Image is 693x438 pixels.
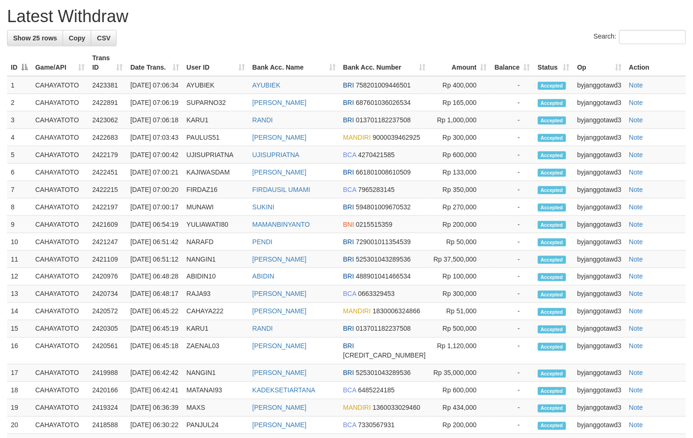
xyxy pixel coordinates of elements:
td: - [491,94,534,111]
td: - [491,251,534,268]
td: [DATE] 07:00:17 [126,199,182,216]
a: RANDI [252,325,273,333]
td: - [491,76,534,94]
a: Note [629,342,643,350]
td: 2422451 [88,164,126,181]
td: byjanggotawd3 [574,365,625,382]
td: 15 [7,320,31,338]
td: CAHAYATOTO [31,146,88,164]
a: CSV [91,30,117,46]
td: Rp 600,000 [430,382,491,399]
span: BRI [343,273,354,280]
td: byjanggotawd3 [574,286,625,303]
th: Trans ID: activate to sort column ascending [88,49,126,76]
a: Note [629,81,643,89]
th: Date Trans.: activate to sort column ascending [126,49,182,76]
span: BRI [343,168,354,176]
span: Copy 729001011354539 to clipboard [356,238,411,246]
span: MANDIRI [343,308,371,315]
span: Copy 1360033029460 to clipboard [373,404,420,412]
td: NANGIN1 [183,251,249,268]
td: KARU1 [183,320,249,338]
a: Note [629,238,643,246]
span: Accepted [538,99,566,107]
td: 2420561 [88,338,126,365]
span: Copy 594801009670532 to clipboard [356,203,411,211]
td: byjanggotawd3 [574,417,625,434]
td: KARU1 [183,111,249,129]
a: [PERSON_NAME] [252,308,307,315]
a: [PERSON_NAME] [252,134,307,141]
td: - [491,417,534,434]
td: MUNAWI [183,199,249,216]
td: - [491,303,534,320]
span: Accepted [538,134,566,142]
td: - [491,216,534,233]
span: Accepted [538,405,566,413]
td: 19 [7,399,31,417]
a: Note [629,369,643,377]
td: Rp 300,000 [430,129,491,146]
a: [PERSON_NAME] [252,168,307,176]
td: byjanggotawd3 [574,76,625,94]
span: CSV [97,34,110,42]
td: 2422179 [88,146,126,164]
span: Accepted [538,221,566,229]
a: Note [629,325,643,333]
span: Copy 525301043289536 to clipboard [356,255,411,263]
td: CAHAYATOTO [31,251,88,268]
span: Accepted [538,239,566,247]
td: byjanggotawd3 [574,199,625,216]
td: 2 [7,94,31,111]
td: CAHAYATOTO [31,286,88,303]
a: [PERSON_NAME] [252,404,307,412]
td: 2421609 [88,216,126,233]
th: ID: activate to sort column descending [7,49,31,76]
td: 2420976 [88,268,126,286]
th: Status: activate to sort column ascending [534,49,574,76]
td: - [491,181,534,199]
td: byjanggotawd3 [574,94,625,111]
span: Copy 661801008610509 to clipboard [356,168,411,176]
td: 2422891 [88,94,126,111]
a: Note [629,387,643,394]
td: byjanggotawd3 [574,164,625,181]
a: AYUBIEK [252,81,281,89]
td: 2423062 [88,111,126,129]
span: BRI [343,116,354,124]
td: CAHAYATOTO [31,129,88,146]
td: [DATE] 07:00:21 [126,164,182,181]
span: Accepted [538,422,566,430]
td: - [491,320,534,338]
a: [PERSON_NAME] [252,255,307,263]
td: byjanggotawd3 [574,111,625,129]
td: 14 [7,303,31,320]
th: Action [625,49,686,76]
td: [DATE] 06:51:42 [126,233,182,251]
span: MANDIRI [343,404,371,412]
span: Copy 0215515359 to clipboard [356,221,393,228]
td: ZAENAL03 [183,338,249,365]
a: Copy [63,30,91,46]
th: Bank Acc. Name: activate to sort column ascending [249,49,339,76]
td: 2420572 [88,303,126,320]
td: CAHAYATOTO [31,76,88,94]
a: Note [629,290,643,298]
td: CAHAYATOTO [31,399,88,417]
td: 5 [7,146,31,164]
td: 2422197 [88,199,126,216]
td: Rp 165,000 [430,94,491,111]
td: CAHAYATOTO [31,365,88,382]
span: Accepted [538,308,566,316]
td: 2421109 [88,251,126,268]
td: [DATE] 07:00:20 [126,181,182,199]
label: Search: [594,30,686,44]
span: Copy 0663329453 to clipboard [358,290,395,298]
a: FIRDAUSIL UMAMI [252,186,310,193]
td: [DATE] 06:42:42 [126,365,182,382]
td: CAHAYATOTO [31,164,88,181]
input: Search: [619,30,686,44]
td: CAHAYA222 [183,303,249,320]
td: [DATE] 06:45:22 [126,303,182,320]
span: Copy 1830006324866 to clipboard [373,308,420,315]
